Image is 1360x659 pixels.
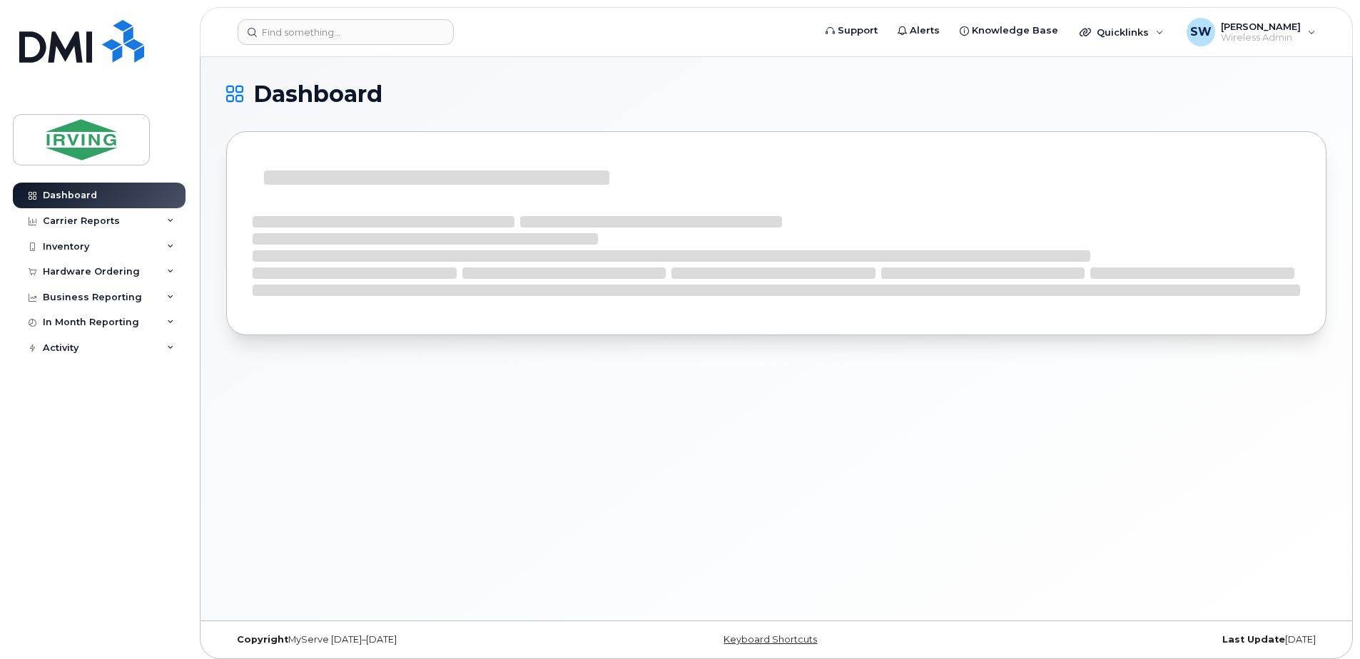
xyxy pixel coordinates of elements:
strong: Last Update [1222,634,1285,645]
span: Dashboard [253,83,382,105]
div: [DATE] [960,634,1326,645]
a: Keyboard Shortcuts [724,634,817,645]
strong: Copyright [237,634,288,645]
div: MyServe [DATE]–[DATE] [226,634,593,645]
